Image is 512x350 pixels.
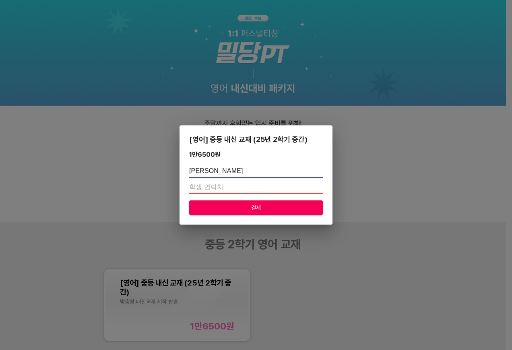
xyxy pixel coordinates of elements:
span: 결제 [196,203,316,213]
button: 결제 [189,200,323,215]
input: 학생 연락처 [189,181,323,194]
div: [영어] 중등 내신 교재 (25년 2학기 중간) [189,135,323,144]
div: 1만6500 원 [189,151,221,158]
input: 학생 이름 [189,165,323,178]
